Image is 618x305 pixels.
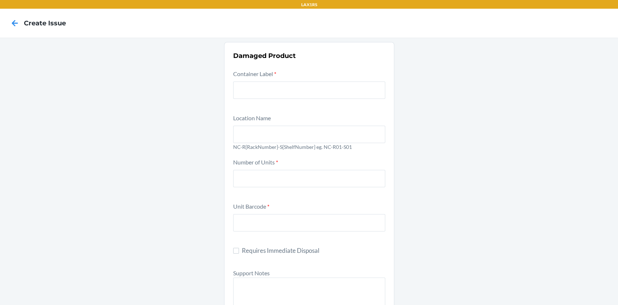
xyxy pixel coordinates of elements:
[233,51,385,60] h2: Damaged Product
[233,114,271,121] label: Location Name
[233,203,269,210] label: Unit Barcode
[233,143,385,151] p: NC-R{RackNumber}-S{ShelfNumber} eg. NC-R01-S01
[233,159,278,166] label: Number of Units
[24,18,66,28] h4: Create Issue
[233,270,270,276] label: Support Notes
[233,248,239,254] input: Requires Immediate Disposal
[242,246,385,255] span: Requires Immediate Disposal
[301,1,317,8] p: LAX1RS
[233,70,276,77] label: Container Label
